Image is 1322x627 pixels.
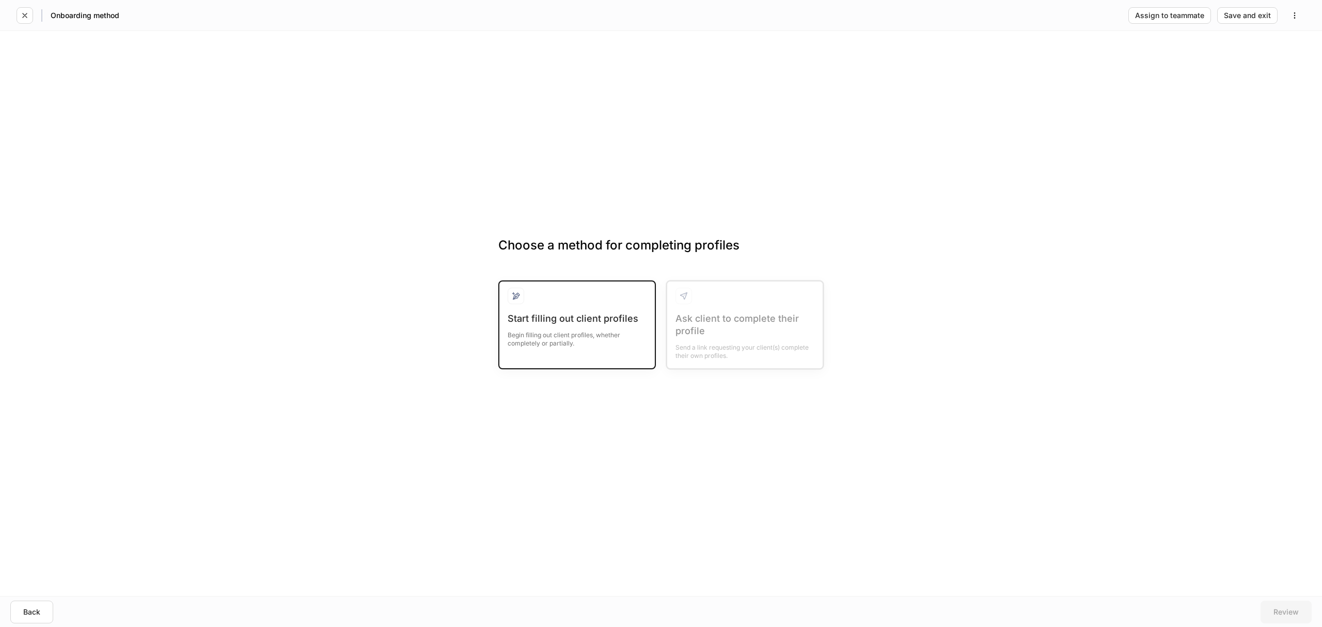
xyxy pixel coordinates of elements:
button: Assign to teammate [1128,7,1211,24]
button: Back [10,601,53,623]
div: Begin filling out client profiles, whether completely or partially. [508,325,647,348]
div: Save and exit [1224,12,1271,19]
h5: Onboarding method [51,10,119,21]
h3: Choose a method for completing profiles [498,237,824,270]
div: Back [23,608,40,616]
button: Save and exit [1217,7,1278,24]
div: Start filling out client profiles [508,312,647,325]
div: Assign to teammate [1135,12,1204,19]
